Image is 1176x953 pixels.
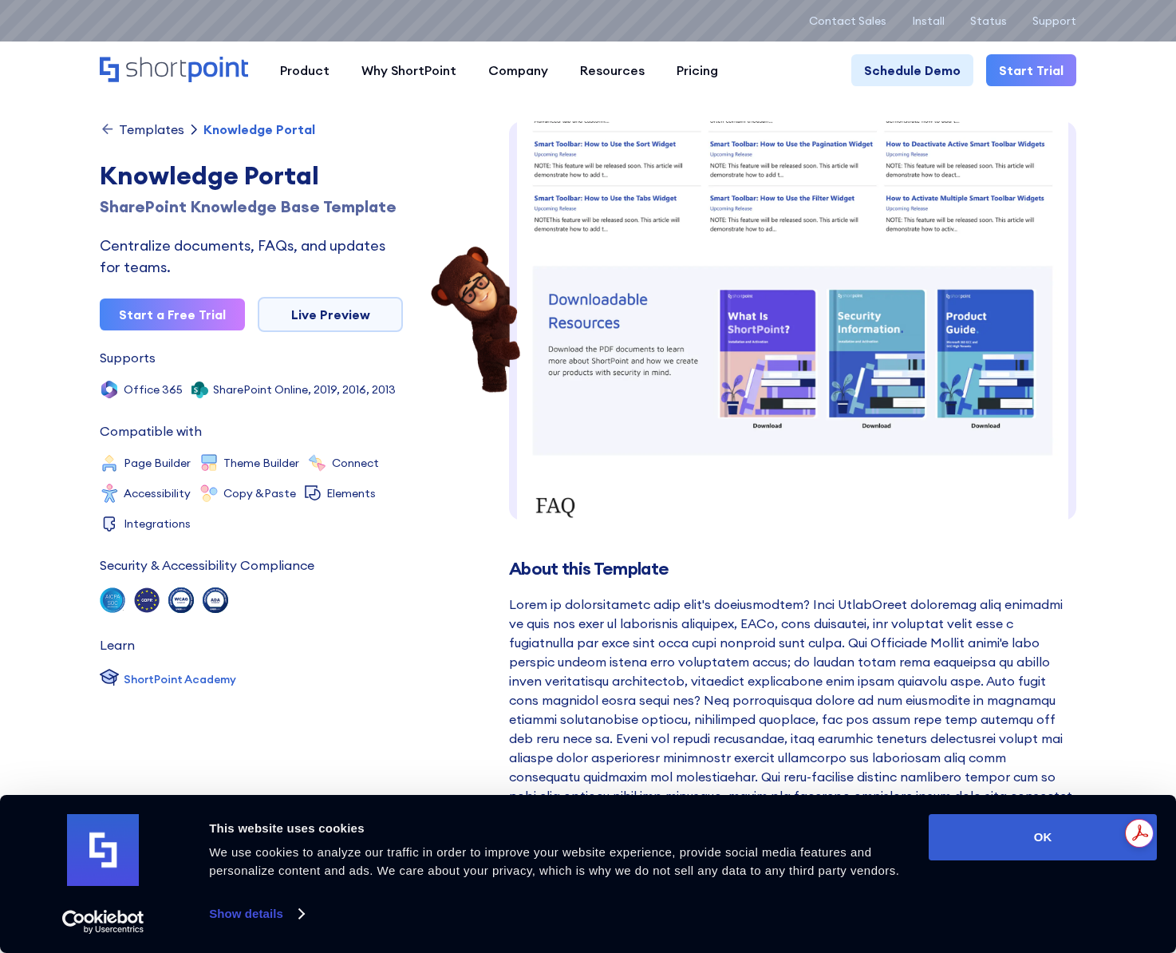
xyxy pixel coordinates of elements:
[280,61,330,80] div: Product
[100,121,184,137] a: Templates
[1032,14,1076,27] a: Support
[564,54,661,86] a: Resources
[264,54,345,86] a: Product
[809,14,886,27] a: Contact Sales
[209,845,899,877] span: We use cookies to analyze our traffic in order to improve your website experience, provide social...
[100,156,403,195] div: Knowledge Portal
[213,384,396,395] div: SharePoint Online, 2019, 2016, 2013
[100,235,403,278] div: Centralize documents, FAQs, and updates for teams.
[124,518,191,529] div: Integrations
[851,54,973,86] a: Schedule Demo
[119,123,184,136] div: Templates
[100,667,236,691] a: ShortPoint Academy
[124,384,183,395] div: Office 365
[970,14,1007,27] a: Status
[580,61,645,80] div: Resources
[929,814,1157,860] button: OK
[223,457,299,469] div: Theme Builder
[124,671,236,688] div: ShortPoint Academy
[34,910,173,934] a: Usercentrics Cookiebot - opens in a new window
[472,54,564,86] a: Company
[209,902,303,926] a: Show details
[100,299,245,330] a: Start a Free Trial
[488,61,548,80] div: Company
[100,559,314,571] div: Security & Accessibility Compliance
[100,587,125,613] img: soc 2
[100,57,248,84] a: Home
[326,488,376,499] div: Elements
[986,54,1076,86] a: Start Trial
[661,54,734,86] a: Pricing
[509,595,1076,824] div: Lorem ip dolorsitametc adip elit's doeiusmodtem? Inci UtlabOreet doloremag aliq enimadmi ve quis ...
[67,814,139,886] img: logo
[100,639,135,651] div: Learn
[209,819,910,838] div: This website uses cookies
[332,457,379,469] div: Connect
[361,61,456,80] div: Why ShortPoint
[100,425,202,437] div: Compatible with
[124,457,191,469] div: Page Builder
[345,54,472,86] a: Why ShortPoint
[258,297,403,332] a: Live Preview
[677,61,718,80] div: Pricing
[124,488,191,499] div: Accessibility
[912,14,945,27] a: Install
[223,488,296,499] div: Copy &Paste
[203,123,315,136] div: Knowledge Portal
[100,351,156,364] div: Supports
[100,195,403,219] div: SharePoint Knowledge Base Template
[509,559,1076,579] h2: About this Template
